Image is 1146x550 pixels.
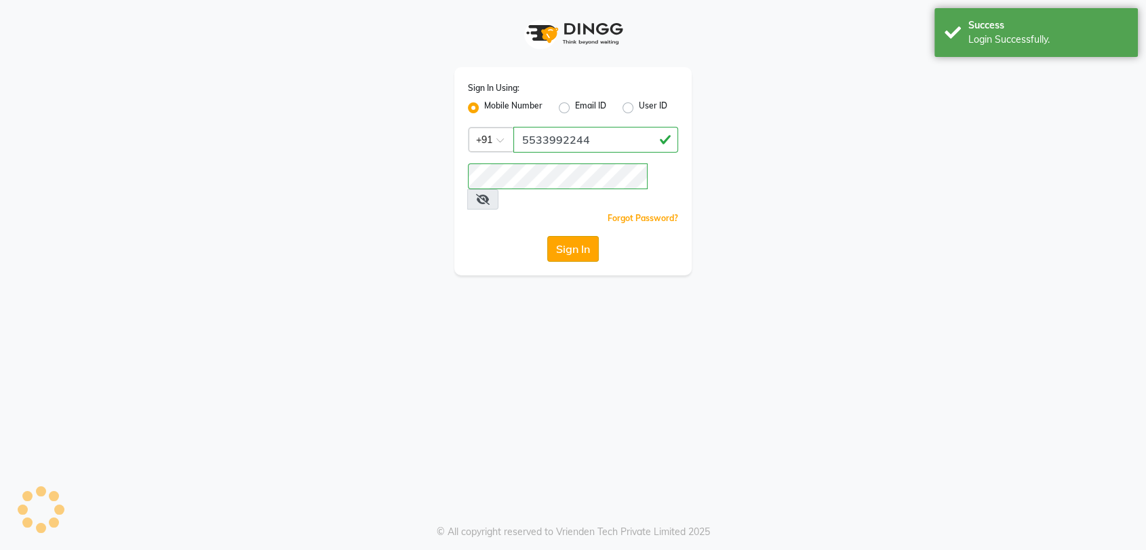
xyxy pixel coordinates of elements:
label: User ID [639,100,667,116]
img: logo1.svg [519,14,627,54]
div: Success [968,18,1128,33]
button: Sign In [547,236,599,262]
label: Email ID [575,100,606,116]
input: Username [513,127,678,153]
label: Sign In Using: [468,82,519,94]
label: Mobile Number [484,100,542,116]
a: Forgot Password? [608,213,678,223]
div: Login Successfully. [968,33,1128,47]
input: Username [468,163,648,189]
